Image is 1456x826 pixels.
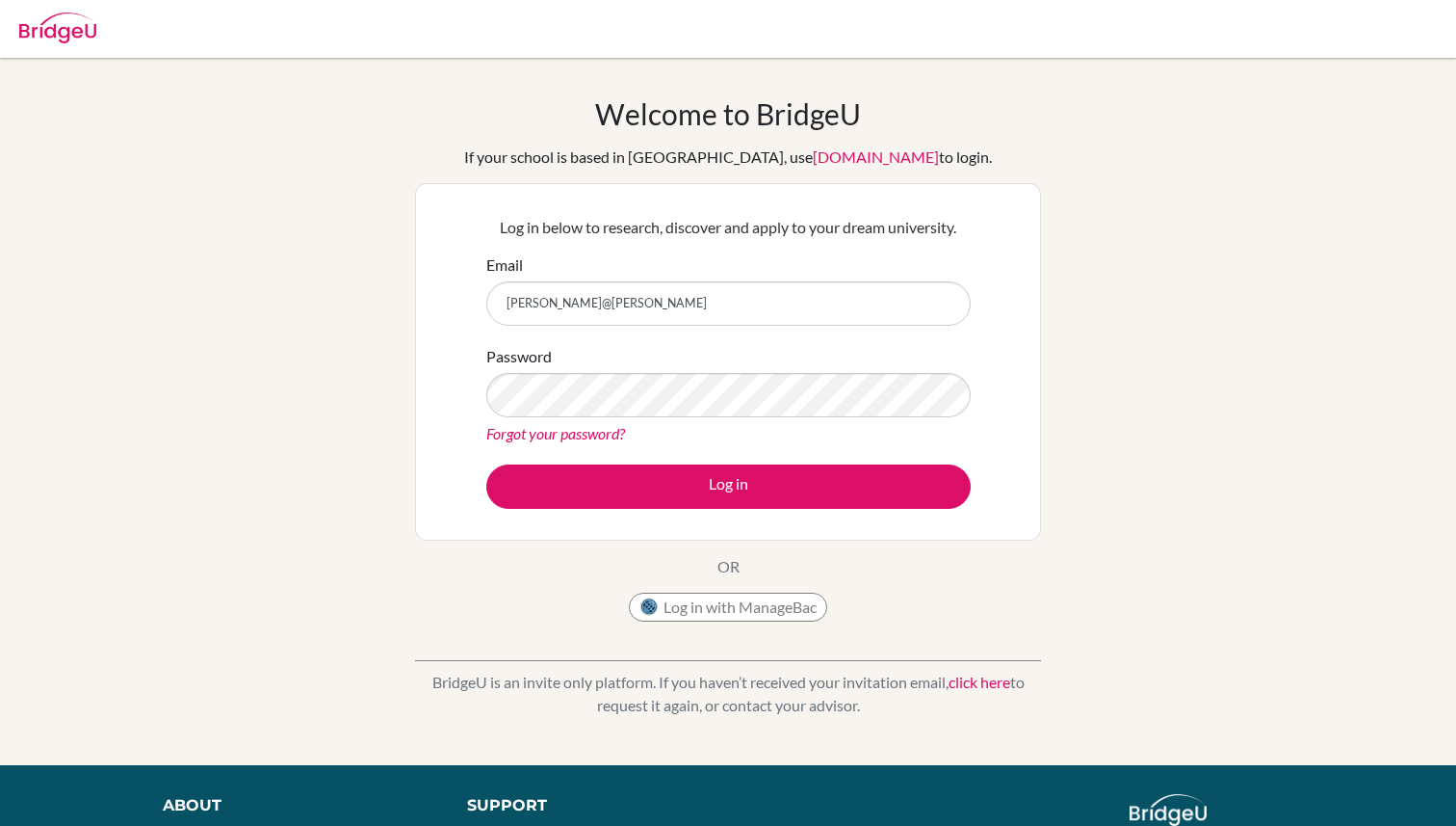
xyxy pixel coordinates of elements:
label: Password [486,345,552,368]
a: Forgot your password? [486,424,625,442]
img: Bridge-U [19,13,96,43]
a: [DOMAIN_NAME] [813,147,939,166]
p: BridgeU is an invite only platform. If you haven’t received your invitation email, to request it ... [415,671,1041,717]
div: About [163,794,424,817]
img: logo_white@2x-f4f0deed5e89b7ecb1c2cc34c3e3d731f90f0f143d5ea2071677605dd97b5244.png [1130,794,1208,826]
h1: Welcome to BridgeU [595,96,861,131]
label: Email [486,253,523,277]
div: Support [467,794,708,817]
div: If your school is based in [GEOGRAPHIC_DATA], use to login. [464,146,992,169]
a: click here [949,673,1010,691]
button: Log in with ManageBac [629,593,827,622]
button: Log in [486,465,971,509]
p: OR [717,555,740,578]
p: Log in below to research, discover and apply to your dream university. [486,216,971,239]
